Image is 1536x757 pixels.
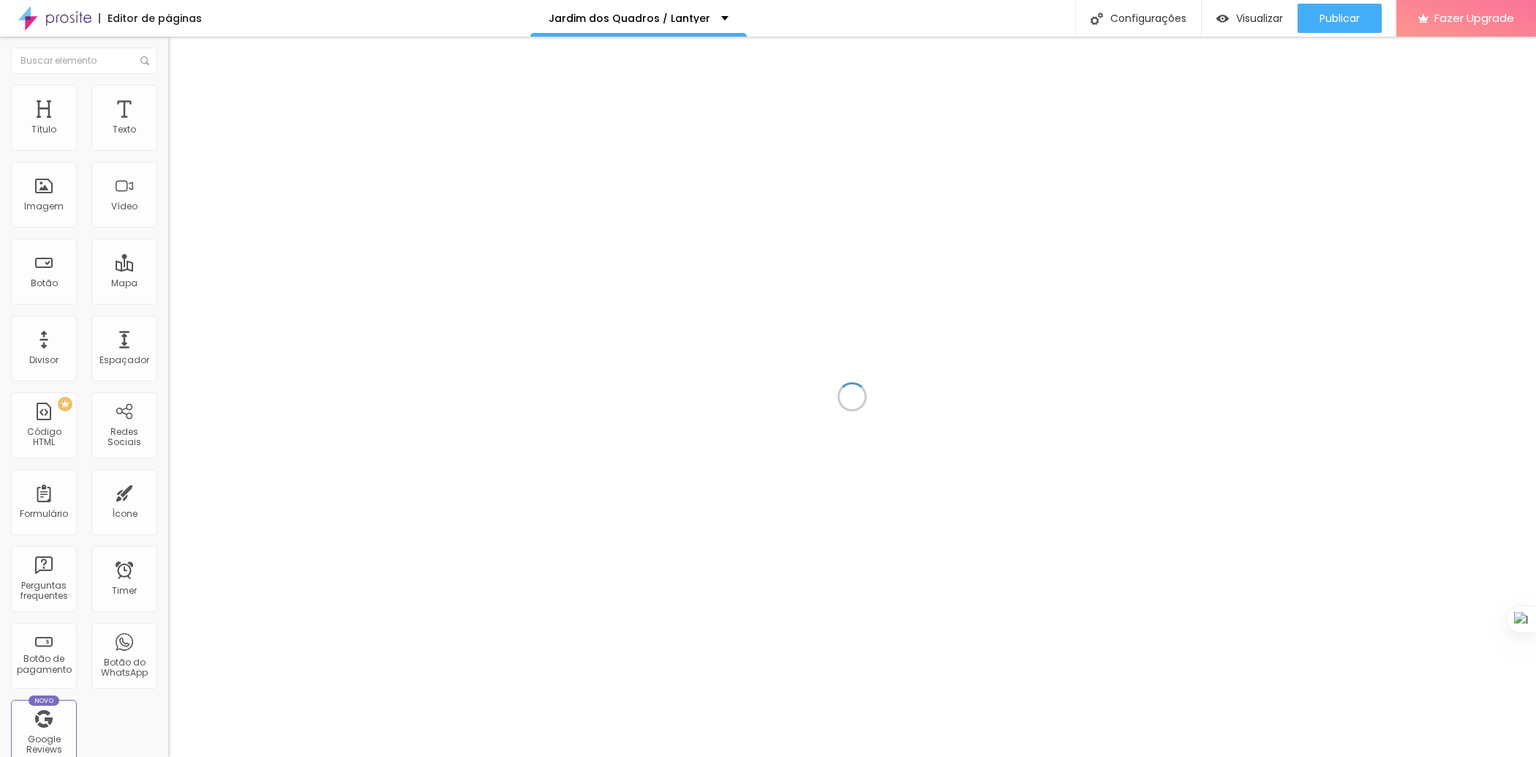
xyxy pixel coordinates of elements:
img: view-1.svg [1216,12,1229,25]
input: Buscar elemento [11,48,157,74]
div: Botão do WhatsApp [95,657,153,679]
div: Botão [31,278,58,288]
button: Publicar [1298,4,1382,33]
div: Perguntas frequentes [15,581,72,602]
div: Redes Sociais [95,427,153,448]
div: Novo [29,696,60,706]
div: Botão de pagamento [15,654,72,675]
div: Imagem [24,201,64,212]
div: Timer [112,586,137,596]
span: Visualizar [1236,12,1283,24]
img: Icone [140,56,149,65]
div: Texto [113,124,136,135]
button: Visualizar [1202,4,1298,33]
div: Título [31,124,56,135]
div: Mapa [111,278,138,288]
img: Icone [1091,12,1103,25]
div: Código HTML [15,427,72,448]
div: Formulário [20,509,68,519]
div: Divisor [29,355,59,365]
span: Publicar [1319,12,1360,24]
div: Google Reviews [15,734,72,756]
div: Ícone [112,509,138,519]
div: Espaçador [99,355,149,365]
span: Fazer Upgrade [1434,12,1514,24]
div: Vídeo [111,201,138,212]
div: Editor de páginas [99,13,202,23]
p: Jardim dos Quadros / Lantyer [549,13,710,23]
